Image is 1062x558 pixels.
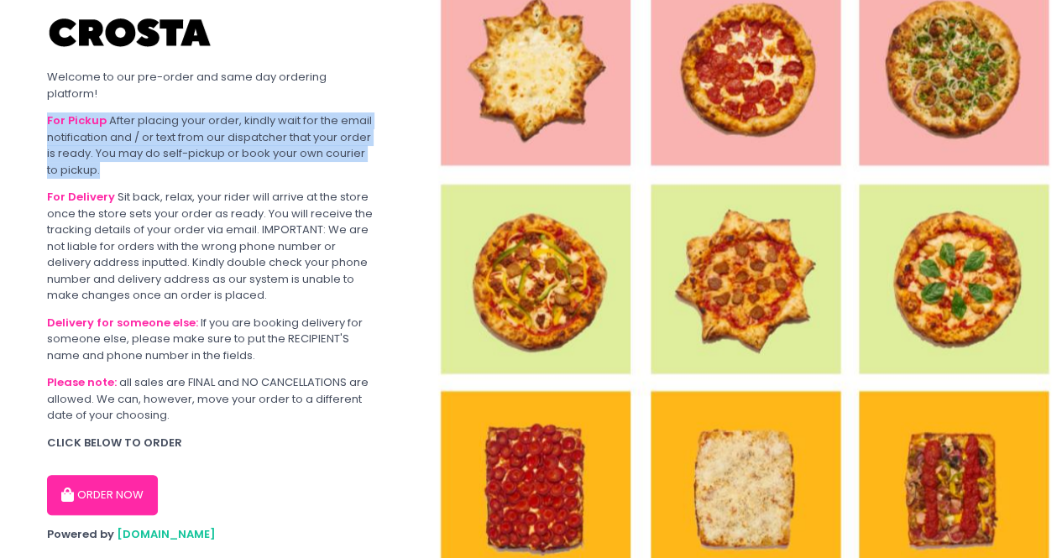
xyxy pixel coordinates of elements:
[47,526,378,543] div: Powered by
[47,374,117,390] b: Please note:
[47,112,107,128] b: For Pickup
[47,189,378,304] div: Sit back, relax, your rider will arrive at the store once the store sets your order as ready. You...
[47,69,378,102] div: Welcome to our pre-order and same day ordering platform!
[47,189,115,205] b: For Delivery
[47,315,378,364] div: If you are booking delivery for someone else, please make sure to put the RECIPIENT'S name and ph...
[47,112,378,178] div: After placing your order, kindly wait for the email notification and / or text from our dispatche...
[47,435,378,451] div: CLICK BELOW TO ORDER
[117,526,216,542] a: [DOMAIN_NAME]
[47,8,215,58] img: Crosta Pizzeria
[47,374,378,424] div: all sales are FINAL and NO CANCELLATIONS are allowed. We can, however, move your order to a diffe...
[47,315,198,331] b: Delivery for someone else:
[47,475,158,515] button: ORDER NOW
